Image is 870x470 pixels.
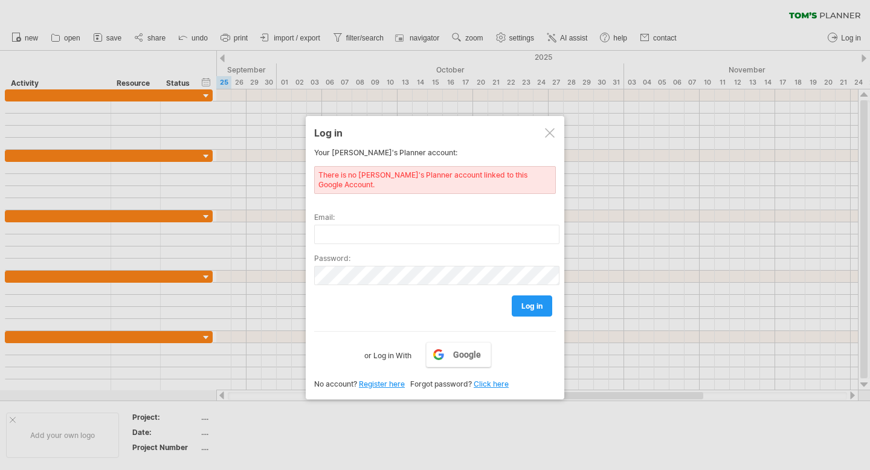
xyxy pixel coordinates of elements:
label: or Log in With [364,342,411,362]
span: log in [521,301,543,311]
a: Google [426,342,491,367]
div: Your [PERSON_NAME]'s Planner account: [314,148,556,157]
a: Click here [474,379,509,388]
div: There is no [PERSON_NAME]'s Planner account linked to this Google Account. [314,166,556,194]
label: Email: [314,213,556,222]
div: Log in [314,121,556,143]
a: log in [512,295,552,317]
span: Forgot password? [410,379,472,388]
span: No account? [314,379,357,388]
a: Register here [359,379,405,388]
label: Password: [314,254,556,263]
span: Google [453,350,481,359]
